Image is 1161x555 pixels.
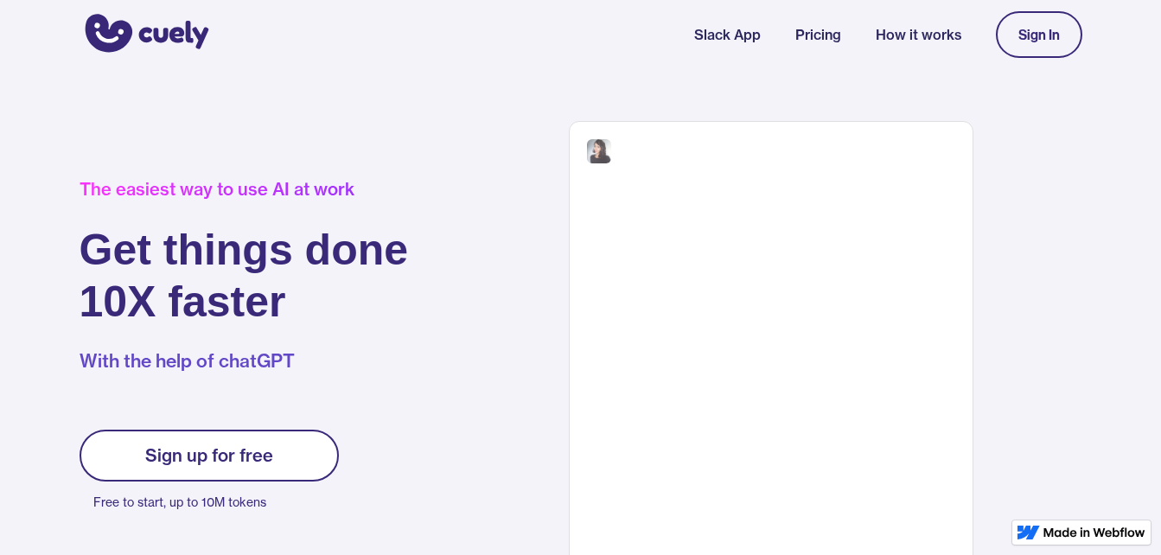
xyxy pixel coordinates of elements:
h1: Get things done 10X faster [80,224,409,328]
p: Free to start, up to 10M tokens [93,490,339,514]
a: How it works [876,24,961,45]
img: Made in Webflow [1043,527,1145,538]
div: The easiest way to use AI at work [80,179,409,200]
div: Sign In [1018,27,1060,42]
a: Slack App [694,24,761,45]
div: Sign up for free [145,445,273,466]
p: With the help of chatGPT [80,348,409,374]
a: Pricing [795,24,841,45]
a: Sign up for free [80,430,339,482]
a: Sign In [996,11,1082,58]
a: home [80,3,209,67]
